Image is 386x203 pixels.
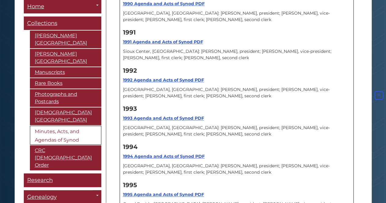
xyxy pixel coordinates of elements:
[123,125,350,137] p: [GEOGRAPHIC_DATA], [GEOGRAPHIC_DATA]: [PERSON_NAME], president; [PERSON_NAME], vice-president; [P...
[30,31,101,49] a: [PERSON_NAME][GEOGRAPHIC_DATA]
[30,146,101,171] a: CRC [DEMOGRAPHIC_DATA] Order
[123,154,205,159] a: 1994 Agenda and Acts of Synod PDF
[30,126,101,145] a: Minutes, Acts, and Agendas of Synod
[27,3,44,10] span: Home
[123,181,137,189] strong: 1995
[123,48,350,61] p: Sioux Center, [GEOGRAPHIC_DATA]: [PERSON_NAME], president; [PERSON_NAME], vice-president; [PERSON...
[123,163,350,176] p: [GEOGRAPHIC_DATA], [GEOGRAPHIC_DATA]: [PERSON_NAME], president; [PERSON_NAME], vice-president; [P...
[30,89,101,107] a: Photographs and Postcards
[123,29,136,36] strong: 1991
[123,143,138,150] strong: 1994
[123,67,137,74] strong: 1992
[27,20,57,27] span: Collections
[30,67,101,78] a: Manuscripts
[123,39,203,45] a: 1991 Agenda and Acts of Synod PDF
[123,192,204,197] a: 1995 Agenda and Acts of Synod PDF
[27,194,57,201] span: Genealogy
[24,17,101,31] a: Collections
[30,78,101,89] a: Rare Books
[123,105,137,112] strong: 1993
[27,177,53,184] span: Research
[30,49,101,67] a: [PERSON_NAME][GEOGRAPHIC_DATA]
[30,108,101,125] a: [DEMOGRAPHIC_DATA][GEOGRAPHIC_DATA]
[123,86,350,99] p: [GEOGRAPHIC_DATA], [GEOGRAPHIC_DATA]: [PERSON_NAME], president; [PERSON_NAME], vice-president; [P...
[123,1,205,6] a: 1990 Agenda and Acts of Synod PDF
[123,115,204,121] a: 1993 Agenda and Acts of Synod PDF
[123,10,350,23] p: [GEOGRAPHIC_DATA], [GEOGRAPHIC_DATA]: [PERSON_NAME], president; [PERSON_NAME], vice-president; [P...
[24,174,101,187] a: Research
[373,93,384,98] a: Back to Top
[123,77,204,83] a: 1992 Agenda and Acts of Synod PDF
